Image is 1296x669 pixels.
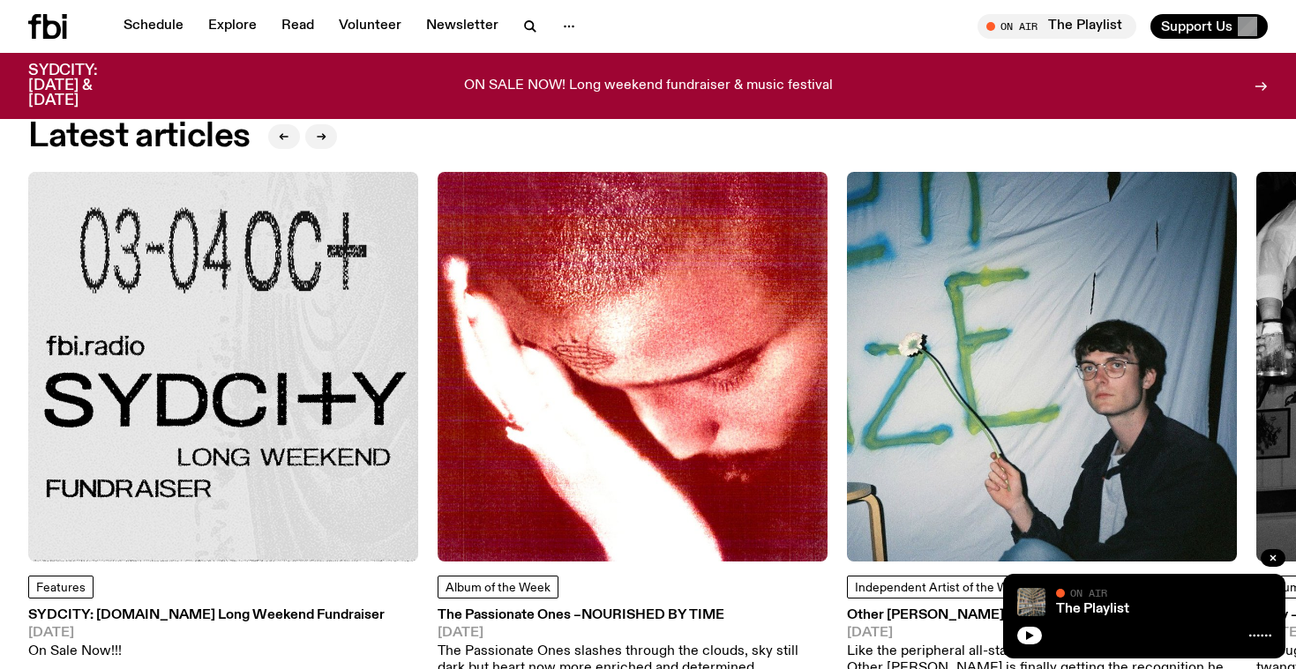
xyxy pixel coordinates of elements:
h3: SYDCITY: [DOMAIN_NAME] Long Weekend Fundraiser [28,609,385,622]
a: Volunteer [328,14,412,39]
img: A grainy sepia red closeup of Nourished By Time's face. He is looking down, a very overexposed ha... [438,172,828,561]
a: Explore [198,14,267,39]
p: On Sale Now!!! [28,643,385,660]
a: Features [28,576,94,598]
a: Read [271,14,325,39]
span: Features [36,582,86,594]
h3: Other [PERSON_NAME] [847,609,1237,622]
a: The Playlist [1056,602,1129,616]
p: ON SALE NOW! Long weekend fundraiser & music festival [464,78,833,94]
span: [DATE] [438,627,828,640]
h3: The Passionate Ones – [438,609,828,622]
button: On AirThe Playlist [978,14,1136,39]
a: Newsletter [416,14,509,39]
h3: SYDCITY: [DATE] & [DATE] [28,63,141,108]
span: [DATE] [28,627,385,640]
img: A corner shot of the fbi music library [1017,588,1045,616]
a: SYDCITY: [DOMAIN_NAME] Long Weekend Fundraiser[DATE]On Sale Now!!! [28,609,385,660]
span: Nourished By Time [581,608,724,622]
span: Album of the Week [446,582,551,594]
span: [DATE] [847,627,1237,640]
span: Support Us [1161,19,1232,34]
span: On Air [1070,587,1107,598]
img: Other Joe sits to the right of frame, eyes acast, holding a flower with a long stem. He is sittin... [847,172,1237,561]
img: Black text on gray background. Reading top to bottom: 03-04 OCT. fbi.radio SYDCITY LONG WEEKEND F... [28,172,418,561]
span: Independent Artist of the Week [855,582,1029,594]
h2: Latest articles [28,121,251,152]
a: Album of the Week [438,576,558,598]
a: Schedule [113,14,194,39]
button: Support Us [1150,14,1268,39]
a: Independent Artist of the Week [847,576,1037,598]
